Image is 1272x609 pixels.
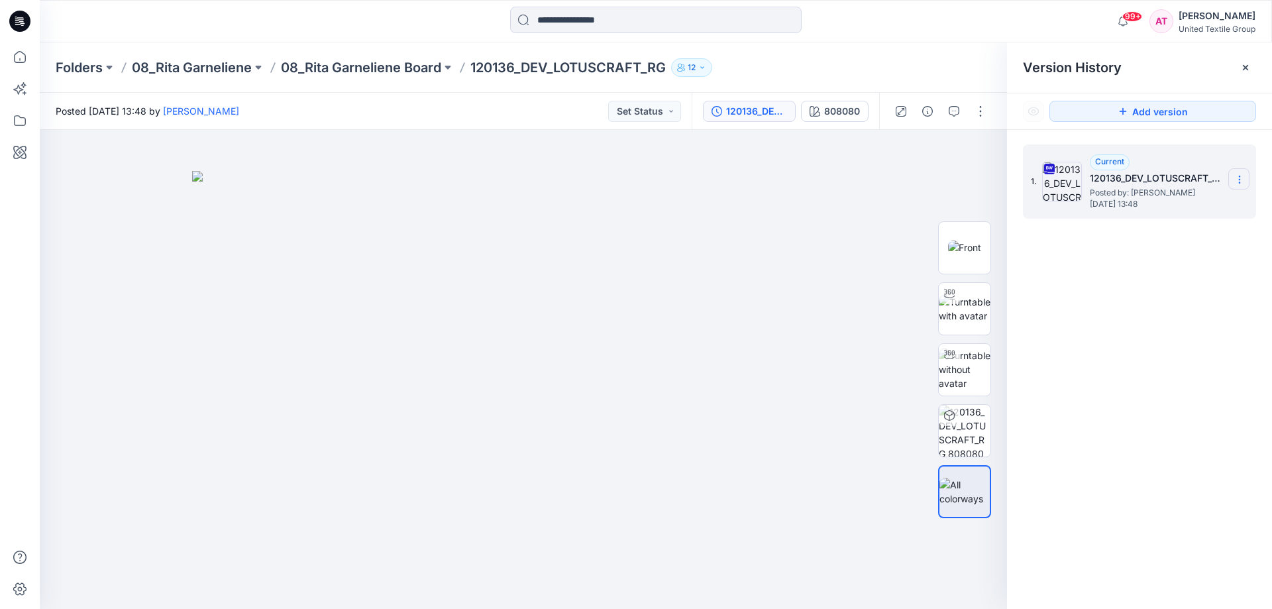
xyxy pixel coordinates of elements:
div: [PERSON_NAME] [1179,8,1255,24]
button: Show Hidden Versions [1023,101,1044,122]
span: Posted by: Rita Garneliene [1090,186,1222,199]
a: Folders [56,58,103,77]
p: 120136_DEV_LOTUSCRAFT_RG [470,58,666,77]
button: 120136_DEV_LOTUSCRAFT_RG [703,101,796,122]
img: Turntable without avatar [939,349,990,390]
div: United Textile Group [1179,24,1255,34]
img: Turntable with avatar [939,295,990,323]
button: Add version [1049,101,1256,122]
a: [PERSON_NAME] [163,105,239,117]
img: 120136_DEV_LOTUSCRAFT_RG 808080 [939,405,990,457]
span: Posted [DATE] 13:48 by [56,104,239,118]
div: 120136_DEV_LOTUSCRAFT_RG [726,104,787,119]
a: 08_Rita Garneliene [132,58,252,77]
span: Version History [1023,60,1122,76]
span: Current [1095,156,1124,166]
button: Close [1240,62,1251,73]
span: 99+ [1122,11,1142,22]
img: Front [948,241,981,254]
div: AT [1149,9,1173,33]
span: [DATE] 13:48 [1090,199,1222,209]
h5: 120136_DEV_LOTUSCRAFT_RG [1090,170,1222,186]
div: 808080 [824,104,860,119]
button: 12 [671,58,712,77]
span: 1. [1031,176,1037,188]
a: 08_Rita Garneliene Board [281,58,441,77]
img: All colorways [939,478,990,506]
img: 120136_DEV_LOTUSCRAFT_RG [1042,162,1082,201]
p: 12 [688,60,696,75]
button: 808080 [801,101,869,122]
button: Details [917,101,938,122]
